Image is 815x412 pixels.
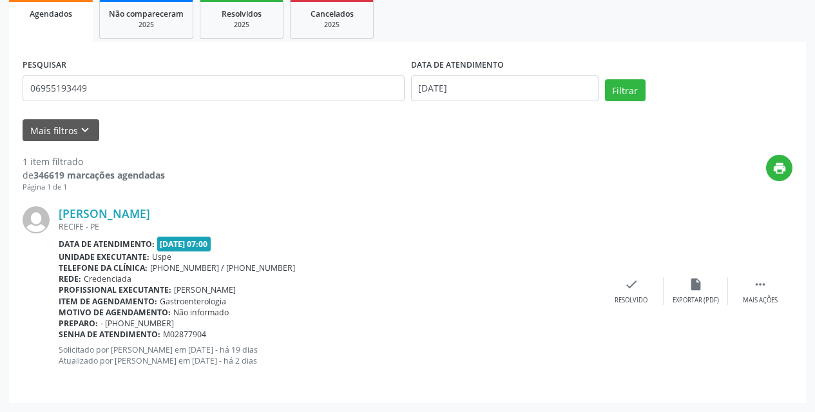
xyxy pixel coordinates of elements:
[173,307,229,318] span: Não informado
[30,8,72,19] span: Agendados
[152,251,171,262] span: Uspe
[23,75,405,101] input: Nome, código do beneficiário ou CPF
[605,79,646,101] button: Filtrar
[23,168,165,182] div: de
[615,296,647,305] div: Resolvido
[411,75,599,101] input: Selecione um intervalo
[59,296,157,307] b: Item de agendamento:
[59,239,155,250] b: Data de atendimento:
[743,296,778,305] div: Mais ações
[150,262,295,273] span: [PHONE_NUMBER] / [PHONE_NUMBER]
[311,8,354,19] span: Cancelados
[689,277,703,291] i: insert_drive_file
[163,329,206,340] span: M02877904
[59,307,171,318] b: Motivo de agendamento:
[174,284,236,295] span: [PERSON_NAME]
[209,20,274,30] div: 2025
[59,273,81,284] b: Rede:
[59,284,171,295] b: Profissional executante:
[23,55,66,75] label: PESQUISAR
[59,329,160,340] b: Senha de atendimento:
[753,277,767,291] i: 
[109,8,184,19] span: Não compareceram
[673,296,719,305] div: Exportar (PDF)
[411,55,504,75] label: DATA DE ATENDIMENTO
[34,169,165,181] strong: 346619 marcações agendadas
[766,155,792,181] button: print
[222,8,262,19] span: Resolvidos
[59,318,98,329] b: Preparo:
[772,161,787,175] i: print
[157,237,211,251] span: [DATE] 07:00
[59,251,149,262] b: Unidade executante:
[300,20,364,30] div: 2025
[624,277,638,291] i: check
[101,318,174,329] span: - [PHONE_NUMBER]
[84,273,131,284] span: Credenciada
[59,206,150,221] a: [PERSON_NAME]
[160,296,226,307] span: Gastroenterologia
[78,123,92,137] i: keyboard_arrow_down
[23,182,165,193] div: Página 1 de 1
[109,20,184,30] div: 2025
[23,206,50,233] img: img
[59,221,599,232] div: RECIFE - PE
[59,344,599,366] p: Solicitado por [PERSON_NAME] em [DATE] - há 19 dias Atualizado por [PERSON_NAME] em [DATE] - há 2...
[59,262,148,273] b: Telefone da clínica:
[23,119,99,142] button: Mais filtroskeyboard_arrow_down
[23,155,165,168] div: 1 item filtrado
